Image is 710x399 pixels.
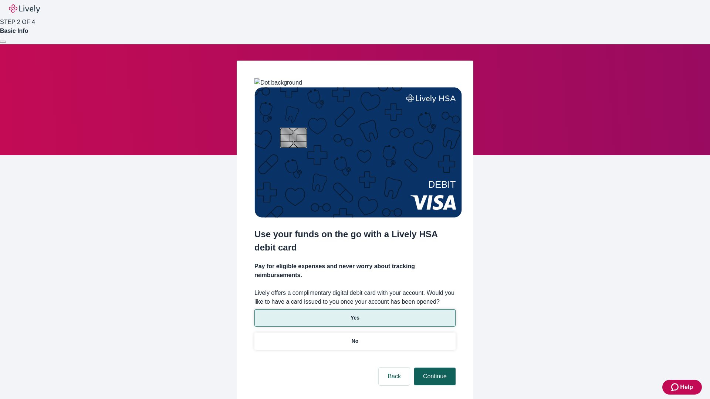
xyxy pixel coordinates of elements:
[254,78,302,87] img: Dot background
[254,309,456,327] button: Yes
[254,87,462,218] img: Debit card
[662,380,702,395] button: Zendesk support iconHelp
[352,337,359,345] p: No
[680,383,693,392] span: Help
[254,332,456,350] button: No
[379,368,410,385] button: Back
[671,383,680,392] svg: Zendesk support icon
[414,368,456,385] button: Continue
[9,4,40,13] img: Lively
[351,314,359,322] p: Yes
[254,289,456,306] label: Lively offers a complimentary digital debit card with your account. Would you like to have a card...
[254,262,456,280] h4: Pay for eligible expenses and never worry about tracking reimbursements.
[254,228,456,254] h2: Use your funds on the go with a Lively HSA debit card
